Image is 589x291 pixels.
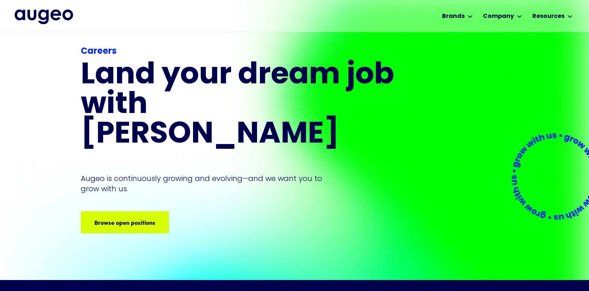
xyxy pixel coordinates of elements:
div: Company [483,12,514,21]
a: home [15,10,73,24]
p: Augeo is continuously growing and evolving—and we want you to grow with us. [81,173,332,194]
strong: Careers [81,47,117,56]
div: Brands [442,12,465,21]
h1: Land your dream job﻿ with [PERSON_NAME] [81,61,397,150]
a: Browse open positions [81,211,169,233]
img: Augeo's full logo in midnight blue. [15,10,73,24]
div: Resources [532,12,565,21]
